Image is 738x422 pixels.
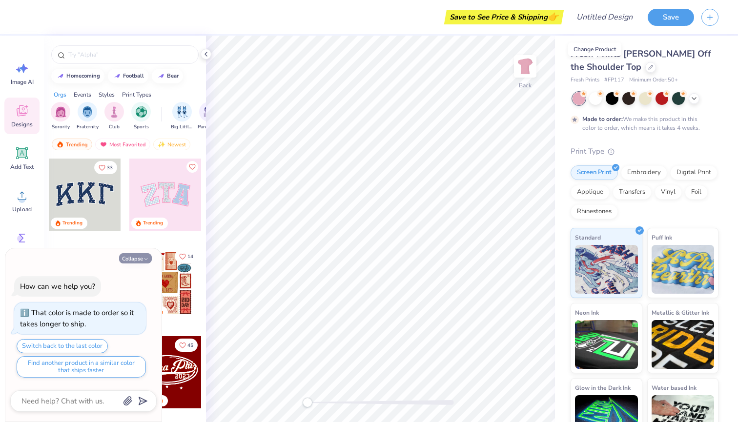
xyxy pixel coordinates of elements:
[652,320,715,369] img: Metallic & Glitter Ink
[571,76,599,84] span: Fresh Prints
[629,76,678,84] span: Minimum Order: 50 +
[670,165,717,180] div: Digital Print
[77,102,99,131] div: filter for Fraternity
[143,220,163,227] div: Trending
[171,123,193,131] span: Big Little Reveal
[167,73,179,79] div: bear
[171,102,193,131] button: filter button
[652,382,697,393] span: Water based Ink
[621,165,667,180] div: Embroidery
[575,382,631,393] span: Glow in the Dark Ink
[12,205,32,213] span: Upload
[62,220,82,227] div: Trending
[51,102,70,131] div: filter for Sorority
[571,146,718,157] div: Print Type
[575,320,638,369] img: Neon Ink
[113,73,121,79] img: trend_line.gif
[99,90,115,99] div: Styles
[187,254,193,259] span: 14
[11,121,33,128] span: Designs
[582,115,702,132] div: We make this product in this color to order, which means it takes 4 weeks.
[11,78,34,86] span: Image AI
[67,50,192,60] input: Try "Alpha"
[548,11,558,22] span: 👉
[17,339,108,353] button: Switch back to the last color
[655,185,682,200] div: Vinyl
[187,343,193,348] span: 45
[177,106,187,118] img: Big Little Reveal Image
[157,73,165,79] img: trend_line.gif
[55,106,66,118] img: Sorority Image
[104,102,124,131] div: filter for Club
[136,106,147,118] img: Sports Image
[51,69,104,83] button: homecoming
[20,308,134,329] div: That color is made to order so it takes longer to ship.
[122,90,151,99] div: Print Types
[175,339,198,352] button: Like
[571,185,610,200] div: Applique
[652,232,672,242] span: Puff Ink
[94,161,117,174] button: Like
[52,139,92,150] div: Trending
[20,281,95,291] div: How can we help you?
[575,307,599,318] span: Neon Ink
[571,165,618,180] div: Screen Print
[186,161,198,173] button: Like
[74,90,91,99] div: Events
[152,69,183,83] button: bear
[158,141,165,148] img: newest.gif
[119,253,152,263] button: Collapse
[109,106,120,118] img: Club Image
[17,356,146,378] button: Find another product in a similar color that ships faster
[175,250,198,263] button: Like
[95,139,150,150] div: Most Favorited
[10,163,34,171] span: Add Text
[104,102,124,131] button: filter button
[123,73,144,79] div: football
[648,9,694,26] button: Save
[198,123,220,131] span: Parent's Weekend
[198,102,220,131] button: filter button
[568,42,621,56] div: Change Product
[613,185,652,200] div: Transfers
[569,7,640,27] input: Untitled Design
[652,307,709,318] span: Metallic & Glitter Ink
[571,204,618,219] div: Rhinestones
[571,48,711,73] span: Fresh Prints [PERSON_NAME] Off the Shoulder Top
[303,398,312,407] div: Accessibility label
[198,102,220,131] div: filter for Parent's Weekend
[515,57,535,76] img: Back
[519,81,532,90] div: Back
[131,102,151,131] button: filter button
[66,73,100,79] div: homecoming
[100,141,107,148] img: most_fav.gif
[131,102,151,131] div: filter for Sports
[582,115,623,123] strong: Made to order:
[575,245,638,294] img: Standard
[171,102,193,131] div: filter for Big Little Reveal
[56,141,64,148] img: trending.gif
[107,165,113,170] span: 33
[685,185,708,200] div: Foil
[447,10,561,24] div: Save to See Price & Shipping
[77,123,99,131] span: Fraternity
[52,123,70,131] span: Sorority
[575,232,601,242] span: Standard
[153,139,190,150] div: Newest
[109,123,120,131] span: Club
[652,245,715,294] img: Puff Ink
[604,76,624,84] span: # FP117
[134,123,149,131] span: Sports
[51,102,70,131] button: filter button
[57,73,64,79] img: trend_line.gif
[108,69,148,83] button: football
[82,106,93,118] img: Fraternity Image
[54,90,66,99] div: Orgs
[77,102,99,131] button: filter button
[204,106,215,118] img: Parent's Weekend Image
